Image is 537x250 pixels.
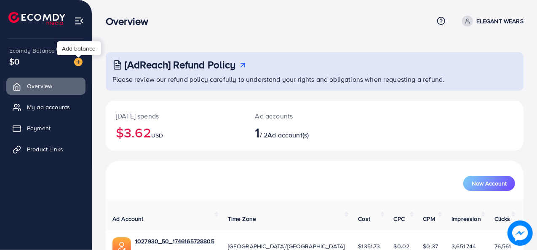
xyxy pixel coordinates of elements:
[394,215,405,223] span: CPC
[9,55,19,67] span: $0
[74,58,83,66] img: image
[459,16,524,27] a: ELEGANT WEARS
[27,124,51,132] span: Payment
[508,220,533,246] img: image
[112,74,518,84] p: Please review our refund policy carefully to understand your rights and obligations when requesti...
[255,111,339,121] p: Ad accounts
[476,16,524,26] p: ELEGANT WEARS
[6,99,85,116] a: My ad accounts
[27,82,52,90] span: Overview
[9,46,55,55] span: Ecomdy Balance
[112,215,144,223] span: Ad Account
[6,78,85,94] a: Overview
[151,131,163,140] span: USD
[6,120,85,137] a: Payment
[125,59,236,71] h3: [AdReach] Refund Policy
[423,215,435,223] span: CPM
[116,124,235,140] h2: $3.62
[57,41,101,55] div: Add balance
[494,215,510,223] span: Clicks
[255,123,260,142] span: 1
[8,12,65,25] img: logo
[452,215,481,223] span: Impression
[267,130,309,140] span: Ad account(s)
[6,141,85,158] a: Product Links
[106,15,155,27] h3: Overview
[116,111,235,121] p: [DATE] spends
[74,16,84,26] img: menu
[228,215,256,223] span: Time Zone
[27,103,70,111] span: My ad accounts
[27,145,63,153] span: Product Links
[135,237,214,245] a: 1027930_50_1746165728805
[255,124,339,140] h2: / 2
[472,180,507,186] span: New Account
[463,176,515,191] button: New Account
[358,215,370,223] span: Cost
